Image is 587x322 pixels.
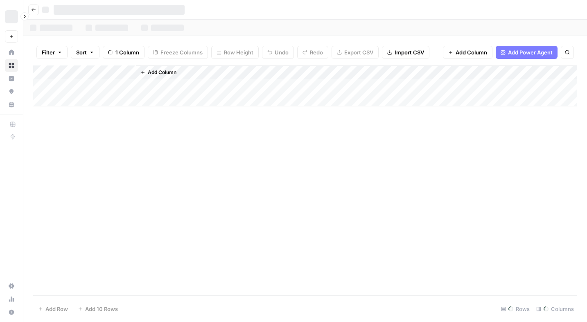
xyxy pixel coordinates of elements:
span: Freeze Columns [160,48,203,56]
a: Usage [5,293,18,306]
button: Add Column [137,67,180,78]
a: Insights [5,72,18,85]
span: Add Power Agent [508,48,553,56]
button: Sort [71,46,99,59]
div: Columns [533,302,577,315]
button: Add 10 Rows [73,302,123,315]
span: Undo [275,48,289,56]
button: Filter [36,46,68,59]
span: Add Row [45,305,68,313]
span: Add Column [456,48,487,56]
a: Browse [5,59,18,72]
span: Filter [42,48,55,56]
button: Add Row [33,302,73,315]
button: Undo [262,46,294,59]
button: Add Column [443,46,492,59]
button: 1 Column [103,46,144,59]
button: Export CSV [332,46,379,59]
a: Opportunities [5,85,18,98]
a: Your Data [5,98,18,111]
span: Import CSV [395,48,424,56]
span: Row Height [224,48,253,56]
span: 1 Column [115,48,139,56]
button: Import CSV [382,46,429,59]
button: Redo [297,46,328,59]
div: Rows [498,302,533,315]
button: Help + Support [5,306,18,319]
span: Add Column [148,69,176,76]
button: Freeze Columns [148,46,208,59]
a: Settings [5,279,18,293]
a: Home [5,46,18,59]
button: Row Height [211,46,259,59]
button: Add Power Agent [496,46,558,59]
span: Redo [310,48,323,56]
span: Add 10 Rows [85,305,118,313]
span: Export CSV [344,48,373,56]
span: Sort [76,48,87,56]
